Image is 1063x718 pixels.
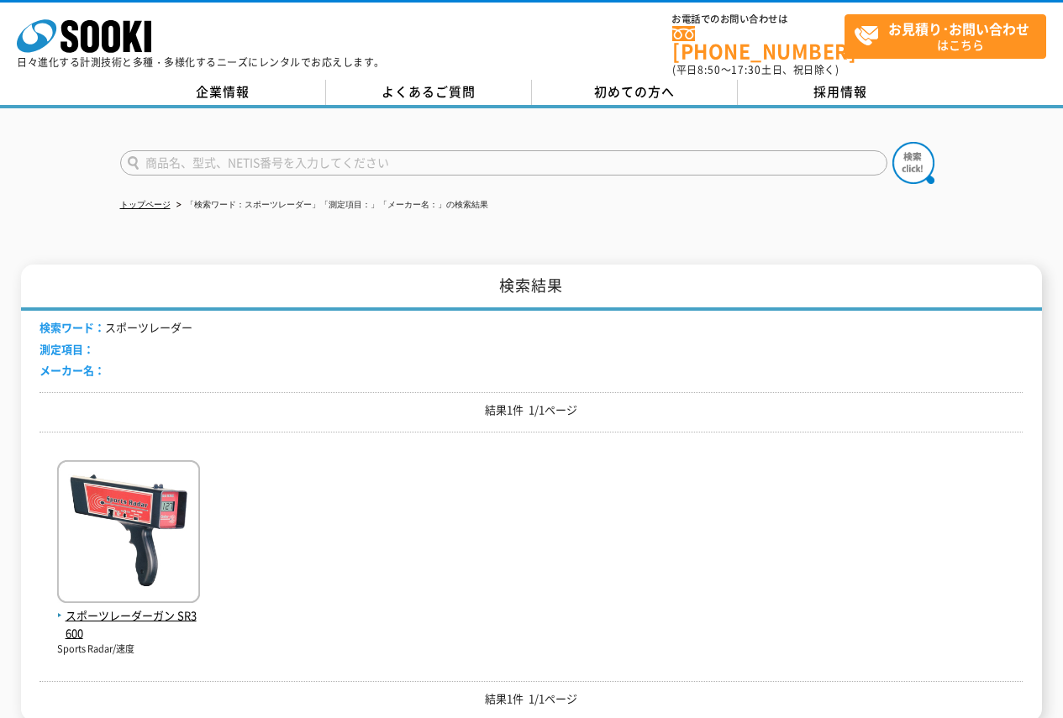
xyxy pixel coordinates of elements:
a: よくあるご質問 [326,80,532,105]
h1: 検索結果 [21,265,1041,311]
span: 8:50 [697,62,721,77]
p: 日々進化する計測技術と多種・多様化するニーズにレンタルでお応えします。 [17,57,385,67]
a: お見積り･お問い合わせはこちら [845,14,1046,59]
li: 「検索ワード：スポーツレーダー」「測定項目：」「メーカー名：」の検索結果 [173,197,488,214]
a: スポーツレーダーガン SR3600 [57,590,200,642]
img: btn_search.png [892,142,934,184]
p: 結果1件 1/1ページ [39,690,1023,708]
p: Sports Radar/速度 [57,642,200,657]
img: SR3600 [57,460,200,607]
input: 商品名、型式、NETIS番号を入力してください [120,150,887,176]
a: 企業情報 [120,80,326,105]
a: トップページ [120,200,171,209]
span: 測定項目： [39,341,94,357]
strong: お見積り･お問い合わせ [888,18,1029,39]
span: メーカー名： [39,362,105,378]
p: 結果1件 1/1ページ [39,401,1023,419]
a: 採用情報 [738,80,944,105]
span: はこちら [854,15,1045,57]
span: 検索ワード： [39,319,105,335]
span: スポーツレーダーガン SR3600 [57,607,200,642]
li: スポーツレーダー [39,319,192,337]
span: 17:30 [731,62,761,77]
a: 初めての方へ [532,80,738,105]
span: (平日 ～ 土日、祝日除く) [672,62,839,77]
a: [PHONE_NUMBER] [672,26,845,60]
span: お電話でのお問い合わせは [672,14,845,24]
span: 初めての方へ [594,82,675,101]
